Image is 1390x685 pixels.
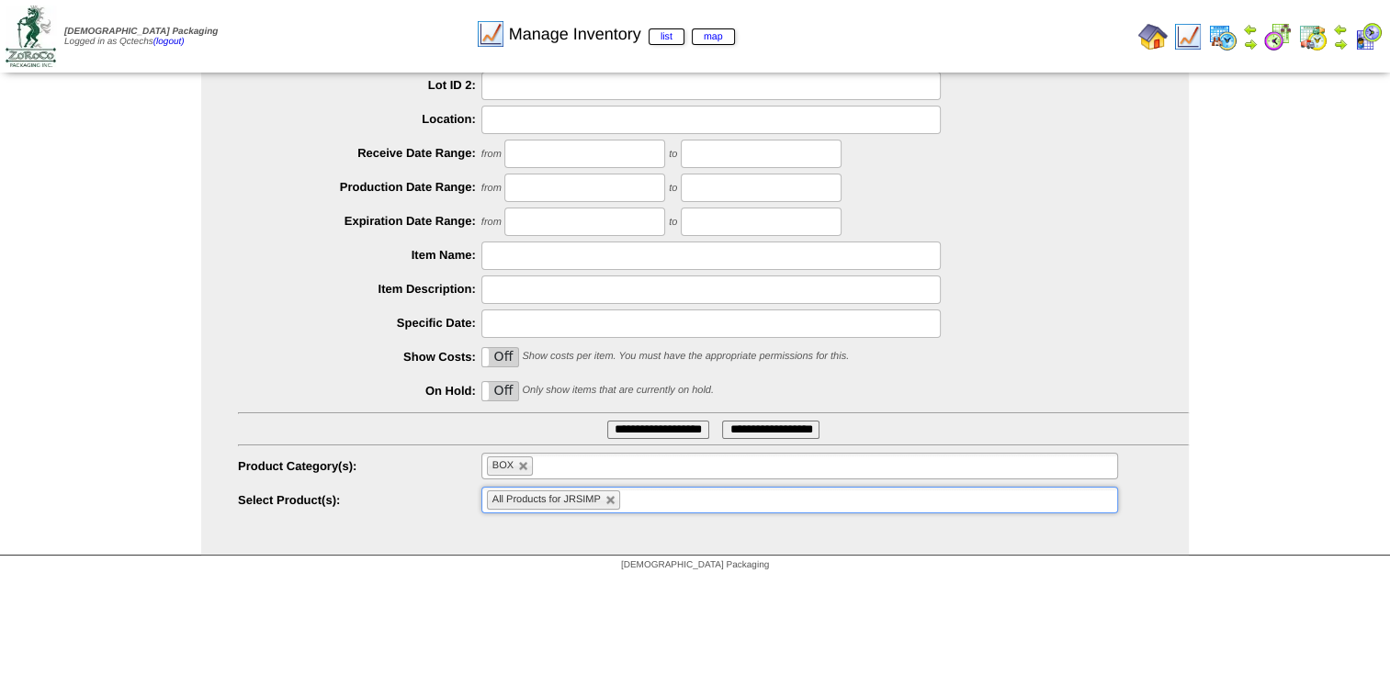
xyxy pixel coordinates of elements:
img: zoroco-logo-small.webp [6,6,56,67]
label: Lot ID 2: [238,78,481,92]
img: arrowleft.gif [1243,22,1258,37]
a: list [649,28,684,45]
a: map [692,28,735,45]
span: Show costs per item. You must have the appropriate permissions for this. [522,351,849,362]
span: Only show items that are currently on hold. [522,385,713,396]
span: from [481,183,502,194]
img: calendarprod.gif [1208,22,1237,51]
label: Production Date Range: [238,180,481,194]
label: Specific Date: [238,316,481,330]
span: from [481,149,502,160]
span: BOX [492,460,514,471]
img: calendarblend.gif [1263,22,1293,51]
span: Manage Inventory [509,25,735,44]
label: Location: [238,112,481,126]
label: Item Name: [238,248,481,262]
img: calendarinout.gif [1298,22,1328,51]
img: arrowright.gif [1333,37,1348,51]
img: arrowleft.gif [1333,22,1348,37]
span: [DEMOGRAPHIC_DATA] Packaging [621,560,769,570]
span: to [669,183,677,194]
a: (logout) [153,37,185,47]
img: arrowright.gif [1243,37,1258,51]
span: to [669,149,677,160]
img: home.gif [1138,22,1168,51]
span: [DEMOGRAPHIC_DATA] Packaging [64,27,218,37]
label: Show Costs: [238,350,481,364]
span: to [669,217,677,228]
div: OnOff [481,347,519,367]
span: All Products for JRSIMP [492,494,601,505]
label: Item Description: [238,282,481,296]
img: line_graph.gif [476,19,505,49]
div: OnOff [481,381,519,401]
label: On Hold: [238,384,481,398]
span: Logged in as Qctechs [64,27,218,47]
label: Expiration Date Range: [238,214,481,228]
span: from [481,217,502,228]
label: Off [482,382,518,400]
img: line_graph.gif [1173,22,1203,51]
label: Off [482,348,518,366]
label: Select Product(s): [238,493,481,507]
label: Product Category(s): [238,459,481,473]
label: Receive Date Range: [238,146,481,160]
img: calendarcustomer.gif [1353,22,1383,51]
